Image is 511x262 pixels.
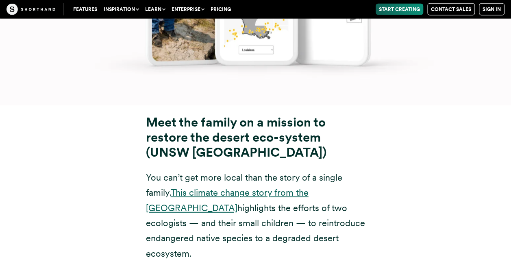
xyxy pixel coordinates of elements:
strong: Meet the family on a mission to restore the desert eco-system (UNSW [GEOGRAPHIC_DATA]) [146,115,326,160]
a: Sign in [479,3,504,15]
a: Pricing [207,4,234,15]
a: This climate change story from the [GEOGRAPHIC_DATA] [146,187,309,213]
button: Enterprise [168,4,207,15]
button: Learn [142,4,168,15]
button: Inspiration [100,4,142,15]
p: You can’t get more local than the story of a single family. highlights the efforts of two ecologi... [146,170,365,261]
a: Start Creating [376,4,423,15]
img: The Craft [7,4,55,15]
a: Contact Sales [427,3,475,15]
a: Features [70,4,100,15]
